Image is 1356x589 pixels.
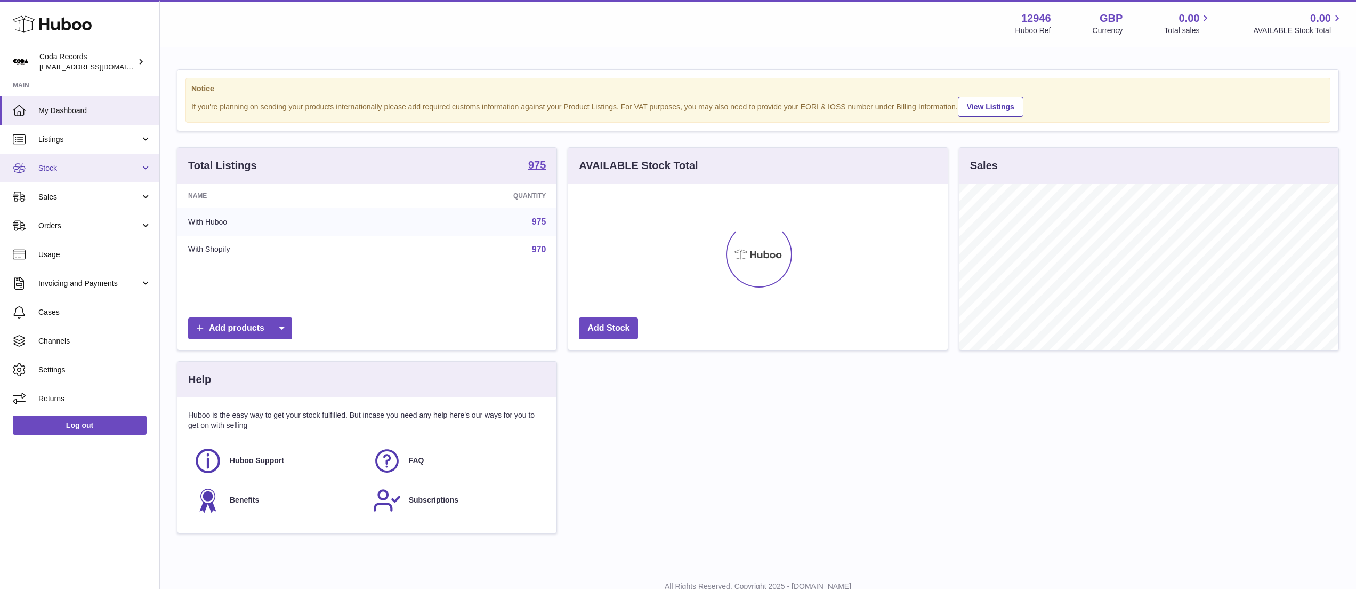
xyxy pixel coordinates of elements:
span: Total sales [1164,26,1212,36]
span: Huboo Support [230,456,284,466]
a: FAQ [373,447,541,475]
span: Listings [38,134,140,145]
span: 0.00 [1179,11,1200,26]
span: Orders [38,221,140,231]
a: Log out [13,416,147,435]
span: Returns [38,394,151,404]
a: 975 [532,217,546,226]
span: Usage [38,250,151,260]
img: haz@pcatmedia.com [13,54,29,70]
h3: Total Listings [188,158,257,173]
th: Quantity [382,184,557,208]
span: 0.00 [1310,11,1331,26]
span: My Dashboard [38,106,151,116]
a: Add products [188,317,292,339]
span: FAQ [409,456,424,466]
span: [EMAIL_ADDRESS][DOMAIN_NAME] [39,62,157,71]
a: 0.00 Total sales [1164,11,1212,36]
div: Coda Records [39,52,135,72]
span: Settings [38,365,151,375]
strong: Notice [191,84,1325,94]
a: 970 [532,245,546,254]
a: 975 [528,160,546,172]
div: Huboo Ref [1015,26,1051,36]
td: With Shopify [177,236,382,264]
span: AVAILABLE Stock Total [1253,26,1343,36]
a: Benefits [193,486,362,515]
a: View Listings [958,97,1023,117]
div: Currency [1093,26,1123,36]
strong: 12946 [1021,11,1051,26]
a: Subscriptions [373,486,541,515]
span: Subscriptions [409,495,458,505]
span: Benefits [230,495,259,505]
a: Add Stock [579,317,638,339]
span: Stock [38,163,140,173]
span: Sales [38,192,140,202]
h3: Help [188,372,211,387]
span: Cases [38,307,151,317]
a: 0.00 AVAILABLE Stock Total [1253,11,1343,36]
span: Channels [38,336,151,346]
h3: Sales [970,158,998,173]
h3: AVAILABLE Stock Total [579,158,698,173]
span: Invoicing and Payments [38,278,140,289]
p: Huboo is the easy way to get your stock fulfilled. But incase you need any help here's our ways f... [188,410,546,431]
th: Name [177,184,382,208]
strong: GBP [1100,11,1123,26]
div: If you're planning on sending your products internationally please add required customs informati... [191,95,1325,117]
td: With Huboo [177,208,382,236]
strong: 975 [528,160,546,170]
a: Huboo Support [193,447,362,475]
